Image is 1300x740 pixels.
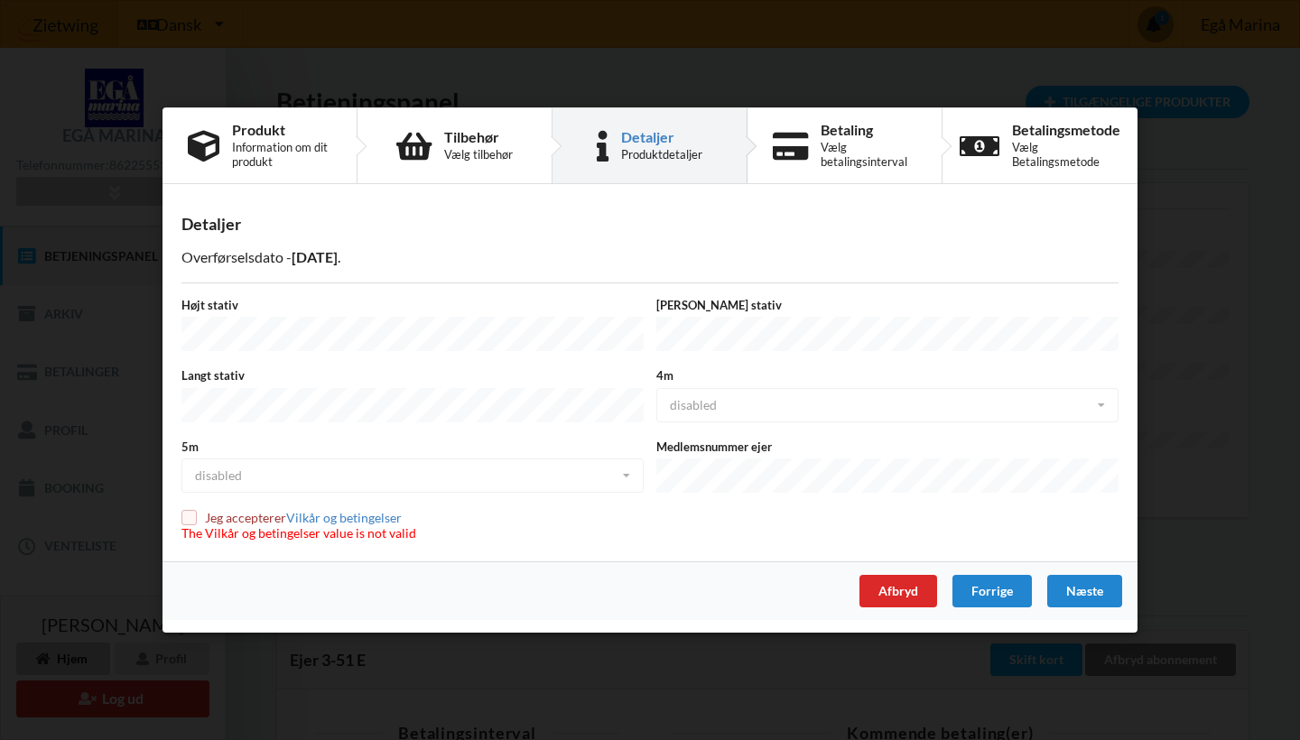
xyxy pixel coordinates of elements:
[181,510,416,525] label: Jeg accepterer
[1012,140,1120,169] div: Vælg Betalingsmetode
[859,575,937,607] div: Afbryd
[232,123,331,137] div: Produkt
[1012,123,1120,137] div: Betalingsmetode
[181,368,644,384] label: Langt stativ
[444,130,513,144] div: Tilbehør
[286,510,402,525] a: Vilkår og betingelser
[181,214,1119,235] div: Detaljer
[821,140,916,169] div: Vælg betalingsinterval
[656,368,1119,384] label: 4m
[821,123,916,137] div: Betaling
[292,248,338,265] b: [DATE]
[621,130,702,144] div: Detaljer
[181,247,1119,268] p: Overførselsdato - .
[656,439,1119,455] label: Medlemsnummer ejer
[621,147,702,162] div: Produktdetaljer
[181,525,416,541] span: The Vilkår og betingelser value is not valid
[444,147,513,162] div: Vælg tilbehør
[656,297,1119,313] label: [PERSON_NAME] stativ
[181,439,644,455] label: 5m
[952,575,1032,607] div: Forrige
[181,297,644,313] label: Højt stativ
[232,140,331,169] div: Information om dit produkt
[1047,575,1122,607] div: Næste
